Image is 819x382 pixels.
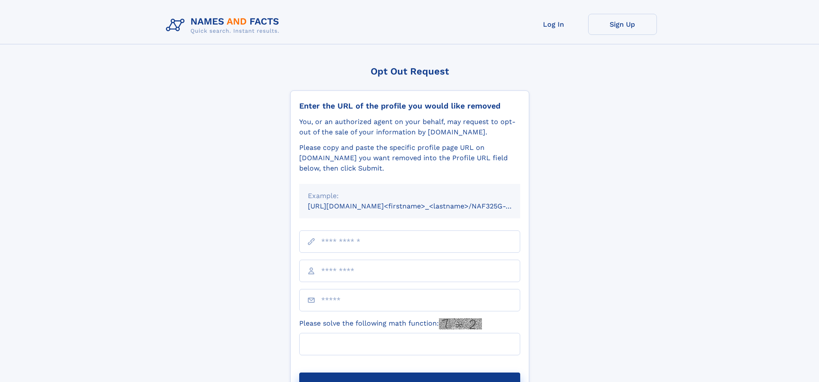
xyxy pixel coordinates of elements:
[299,143,520,174] div: Please copy and paste the specific profile page URL on [DOMAIN_NAME] you want removed into the Pr...
[299,117,520,137] div: You, or an authorized agent on your behalf, may request to opt-out of the sale of your informatio...
[308,191,512,201] div: Example:
[308,202,537,210] small: [URL][DOMAIN_NAME]<firstname>_<lastname>/NAF325G-xxxxxxxx
[519,14,588,35] a: Log In
[299,318,482,329] label: Please solve the following math function:
[588,14,657,35] a: Sign Up
[163,14,286,37] img: Logo Names and Facts
[299,101,520,111] div: Enter the URL of the profile you would like removed
[290,66,529,77] div: Opt Out Request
